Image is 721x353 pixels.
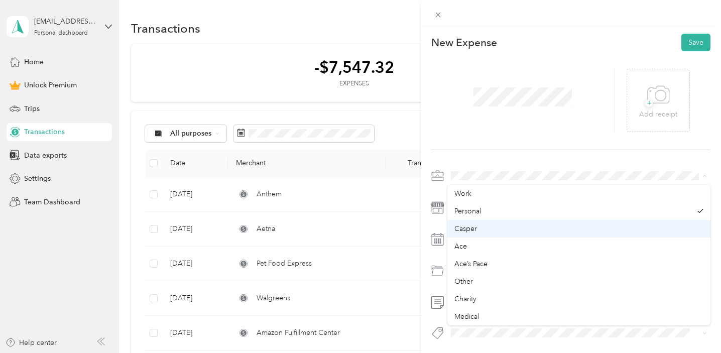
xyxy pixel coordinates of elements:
span: Other [454,277,473,286]
span: Casper [454,224,477,233]
span: Ace [454,242,467,251]
p: New Expense [431,36,497,50]
span: Personal [454,207,481,215]
span: Charity [454,295,476,303]
iframe: Everlance-gr Chat Button Frame [665,297,721,353]
span: Ace’s Pace [454,260,488,268]
p: Add receipt [639,109,677,120]
span: Work [454,189,471,198]
span: Medical [454,312,479,321]
span: + [645,99,653,107]
button: Save [681,34,710,51]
